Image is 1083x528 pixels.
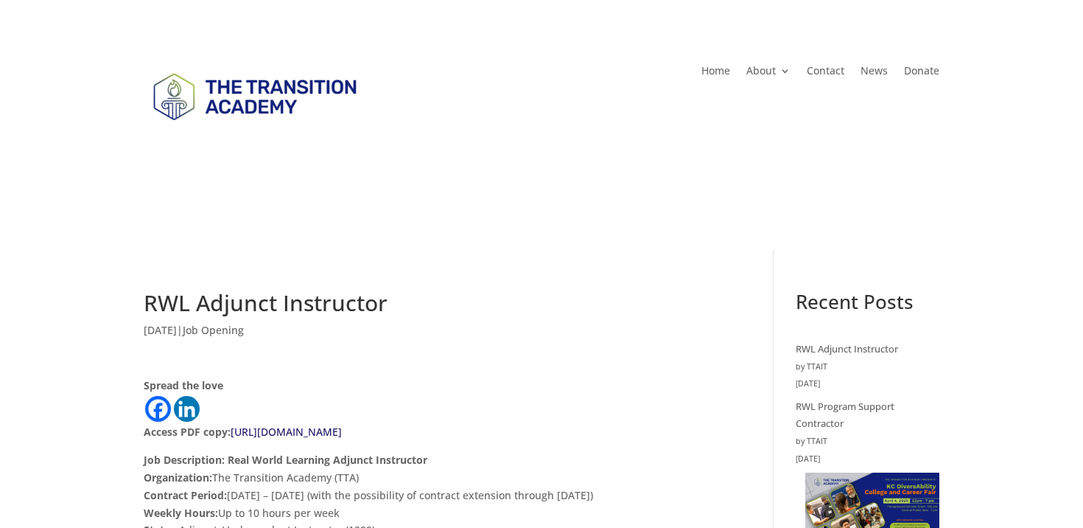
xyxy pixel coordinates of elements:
[144,121,365,135] a: Logo-Noticias
[796,433,939,451] div: by TTAIT
[144,322,729,350] p: |
[796,342,898,355] a: RWL Adjunct Instructor
[746,66,791,82] a: About
[796,400,894,431] a: RWL Program Support Contractor
[144,425,231,439] strong: Access PDF copy:
[796,375,939,393] time: [DATE]
[144,292,729,322] h1: RWL Adjunct Instructor
[231,425,342,439] a: [URL][DOMAIN_NAME]
[144,488,227,502] strong: Contract Period:
[144,377,729,395] div: Spread the love
[183,323,244,337] a: Job Opening
[144,453,427,467] strong: Job Description: Real World Learning Adjunct Instructor
[144,470,212,484] strong: Organization:
[807,66,844,82] a: Contact
[701,66,730,82] a: Home
[144,60,365,132] img: TTA Brand_TTA Primary Logo_Horizontal_Light BG
[174,396,200,422] a: Linkedin
[796,358,939,376] div: by TTAIT
[861,66,888,82] a: News
[796,451,939,468] time: [DATE]
[145,396,171,422] a: Facebook
[144,506,218,520] strong: Weekly Hours:
[904,66,939,82] a: Donate
[144,323,177,337] span: [DATE]
[318,173,765,187] span: Real World Learning and workforce development for high school students with disabilities
[796,292,939,319] h2: Recent Posts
